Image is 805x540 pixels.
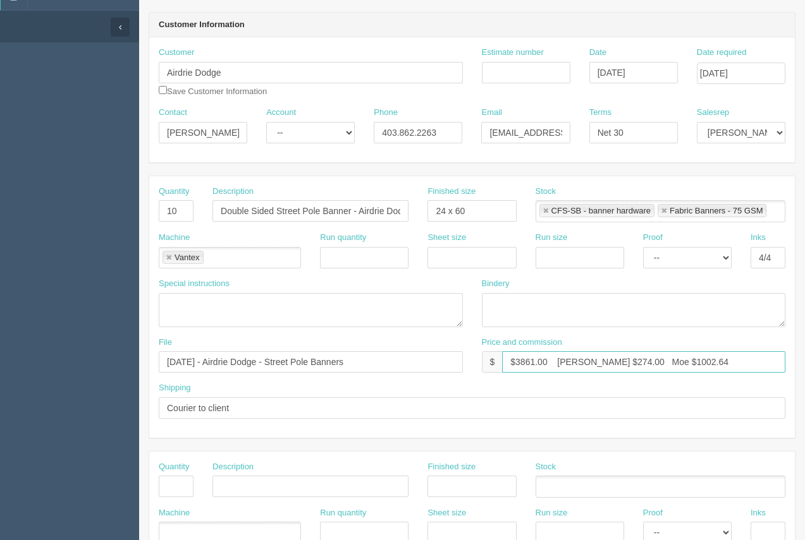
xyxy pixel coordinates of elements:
label: Quantity [159,186,189,198]
label: Quantity [159,461,189,473]
div: $ [482,351,503,373]
label: Run size [536,232,568,244]
label: Finished size [427,186,476,198]
label: Customer [159,47,194,59]
label: Run quantity [320,232,366,244]
label: Special instructions [159,278,230,290]
header: Customer Information [149,13,795,38]
label: File [159,337,172,349]
label: Inks [751,232,766,244]
div: Fabric Banners - 75 GSM [670,207,763,215]
label: Sheet size [427,507,466,519]
label: Sheet size [427,232,466,244]
label: Bindery [482,278,510,290]
input: Enter customer name [159,62,463,83]
label: Shipping [159,382,191,394]
label: Salesrep [697,107,729,119]
div: Vantex [175,253,200,261]
label: Machine [159,232,190,244]
label: Description [212,461,254,473]
label: Terms [589,107,611,119]
label: Date required [697,47,747,59]
label: Phone [374,107,398,119]
label: Proof [643,232,663,244]
label: Stock [536,186,556,198]
div: CFS-SB - banner hardware [551,207,651,215]
label: Finished size [427,461,476,473]
label: Email [481,107,502,119]
label: Description [212,186,254,198]
label: Contact [159,107,187,119]
label: Estimate number [482,47,544,59]
label: Run quantity [320,507,366,519]
label: Run size [536,507,568,519]
label: Account [266,107,296,119]
label: Machine [159,507,190,519]
label: Proof [643,507,663,519]
label: Stock [536,461,556,473]
label: Inks [751,507,766,519]
label: Date [589,47,606,59]
div: Save Customer Information [159,47,463,97]
label: Price and commission [482,337,562,349]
